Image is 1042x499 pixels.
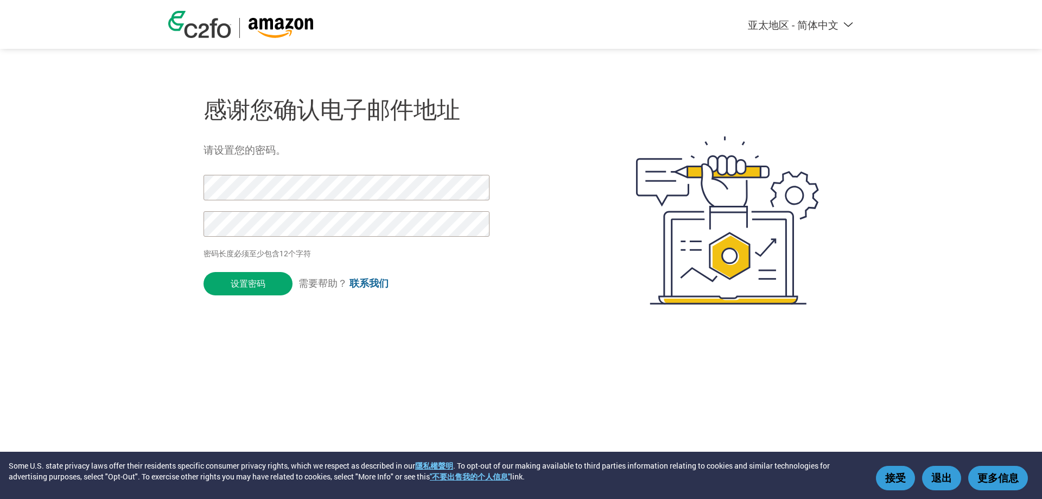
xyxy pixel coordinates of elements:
[415,460,453,471] a: 隱私權聲明
[350,277,389,289] a: 联系我们
[204,92,584,128] h1: 感谢您确认电子邮件地址
[617,77,839,364] img: create-password
[9,460,838,482] div: Some U.S. state privacy laws offer their residents specific consumer privacy rights, which we res...
[248,18,314,38] img: Amazon
[298,277,389,290] span: 需要帮助？
[204,248,493,259] p: 密码长度必须至少包含12个字符
[430,471,510,482] a: "不要出售我的个人信息"
[876,466,915,490] button: 接受
[204,143,584,157] h5: 请设置您的密码。
[922,466,961,490] button: 退出
[204,272,293,295] input: 设置密码
[968,466,1028,490] button: 更多信息
[168,11,231,38] img: c2fo logo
